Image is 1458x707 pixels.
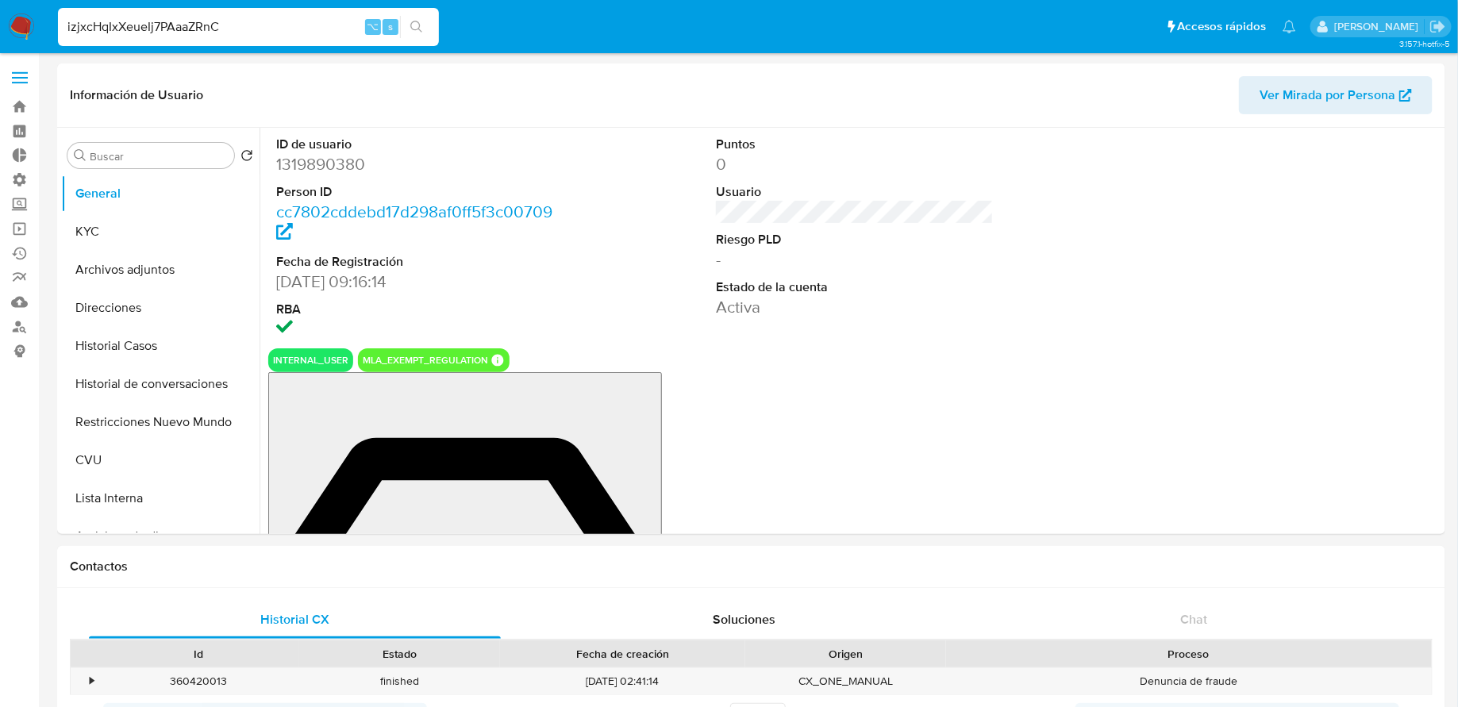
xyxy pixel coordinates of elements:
[363,357,488,363] button: mla_exempt_regulation
[61,251,260,289] button: Archivos adjuntos
[716,248,994,271] dd: -
[61,289,260,327] button: Direcciones
[745,668,946,694] div: CX_ONE_MANUAL
[240,149,253,167] button: Volver al orden por defecto
[61,175,260,213] button: General
[276,136,554,153] dt: ID de usuario
[61,365,260,403] button: Historial de conversaciones
[61,441,260,479] button: CVU
[1283,20,1296,33] a: Notificaciones
[716,183,994,201] dt: Usuario
[500,668,745,694] div: [DATE] 02:41:14
[61,327,260,365] button: Historial Casos
[74,149,87,162] button: Buscar
[716,279,994,296] dt: Estado de la cuenta
[957,646,1421,662] div: Proceso
[58,17,439,37] input: Buscar usuario o caso...
[276,153,554,175] dd: 1319890380
[276,301,554,318] dt: RBA
[716,296,994,318] dd: Activa
[716,136,994,153] dt: Puntos
[90,149,228,163] input: Buscar
[310,646,489,662] div: Estado
[276,200,552,245] a: cc7802cddebd17d298af0ff5f3c00709
[511,646,734,662] div: Fecha de creación
[260,610,329,628] span: Historial CX
[716,231,994,248] dt: Riesgo PLD
[388,19,393,34] span: s
[98,668,299,694] div: 360420013
[713,610,775,628] span: Soluciones
[276,253,554,271] dt: Fecha de Registración
[70,559,1433,574] h1: Contactos
[367,19,379,34] span: ⌥
[400,16,433,38] button: search-icon
[716,153,994,175] dd: 0
[61,403,260,441] button: Restricciones Nuevo Mundo
[110,646,288,662] div: Id
[276,271,554,293] dd: [DATE] 09:16:14
[61,213,260,251] button: KYC
[1429,18,1446,35] a: Salir
[70,87,203,103] h1: Información de Usuario
[1239,76,1433,114] button: Ver Mirada por Persona
[1334,19,1424,34] p: fabricio.bottalo@mercadolibre.com
[946,668,1432,694] div: Denuncia de fraude
[1260,76,1395,114] span: Ver Mirada por Persona
[61,517,260,555] button: Anticipos de dinero
[299,668,500,694] div: finished
[756,646,935,662] div: Origen
[276,183,554,201] dt: Person ID
[1181,610,1208,628] span: Chat
[90,674,94,689] div: •
[1178,18,1267,35] span: Accesos rápidos
[273,357,348,363] button: internal_user
[61,479,260,517] button: Lista Interna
